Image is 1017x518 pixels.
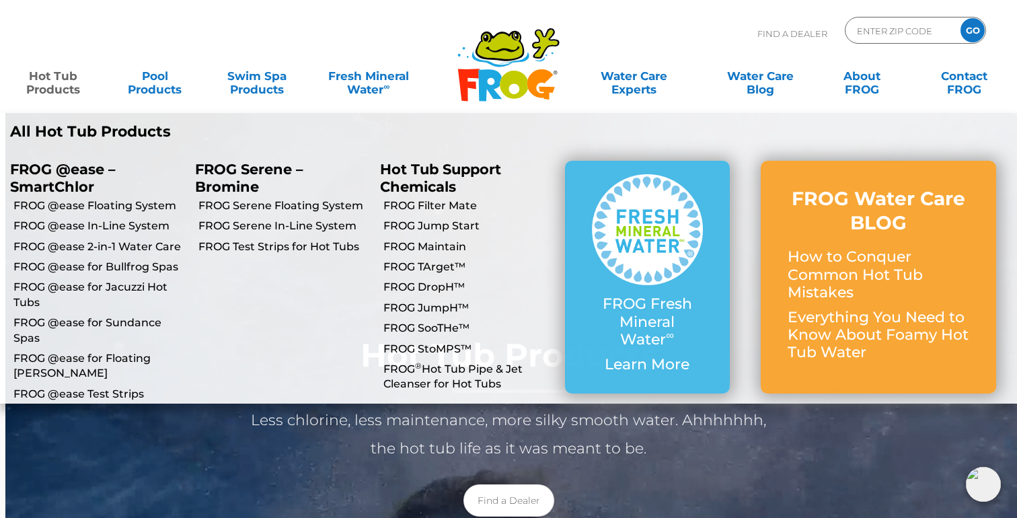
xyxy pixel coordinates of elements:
[592,174,703,379] a: FROG Fresh Mineral Water∞ Learn More
[13,63,93,89] a: Hot TubProducts
[788,186,969,235] h3: FROG Water Care BLOG
[788,248,969,301] p: How to Conquer Common Hot Tub Mistakes
[13,239,185,254] a: FROG @ease 2-in-1 Water Care
[961,18,985,42] input: GO
[592,295,703,348] p: FROG Fresh Mineral Water
[788,186,969,369] a: FROG Water Care BLOG How to Conquer Common Hot Tub Mistakes Everything You Need to Know About Foa...
[757,17,827,50] p: Find A Dealer
[383,81,389,91] sup: ∞
[592,356,703,373] p: Learn More
[13,260,185,274] a: FROG @ease for Bullfrog Spas
[383,362,555,392] a: FROG®Hot Tub Pipe & Jet Cleanser for Hot Tubs
[239,406,778,463] p: Less chlorine, less maintenance, more silky smooth water. Ahhhhhhh, the hot tub life as it was me...
[569,63,698,89] a: Water CareExperts
[13,351,185,381] a: FROG @ease for Floating [PERSON_NAME]
[383,280,555,295] a: FROG DropH™
[463,484,554,517] a: Find a Dealer
[13,198,185,213] a: FROG @ease Floating System
[380,161,501,194] a: Hot Tub Support Chemicals
[383,321,555,336] a: FROG SooTHe™
[195,161,360,194] p: FROG Serene – Bromine
[198,239,370,254] a: FROG Test Strips for Hot Tubs
[115,63,194,89] a: PoolProducts
[924,63,1004,89] a: ContactFROG
[415,361,422,371] sup: ®
[383,260,555,274] a: FROG TArget™
[788,309,969,362] p: Everything You Need to Know About Foamy Hot Tub Water
[856,21,946,40] input: Zip Code Form
[10,161,175,194] p: FROG @ease – SmartChlor
[966,467,1001,502] img: openIcon
[319,63,418,89] a: Fresh MineralWater∞
[720,63,800,89] a: Water CareBlog
[383,342,555,357] a: FROG StoMPS™
[383,219,555,233] a: FROG Jump Start
[13,387,185,402] a: FROG @ease Test Strips
[13,219,185,233] a: FROG @ease In-Line System
[13,280,185,310] a: FROG @ease for Jacuzzi Hot Tubs
[198,198,370,213] a: FROG Serene Floating System
[383,198,555,213] a: FROG Filter Mate
[198,219,370,233] a: FROG Serene In-Line System
[383,239,555,254] a: FROG Maintain
[666,328,674,342] sup: ∞
[823,63,902,89] a: AboutFROG
[10,123,498,141] a: All Hot Tub Products
[217,63,297,89] a: Swim SpaProducts
[13,316,185,346] a: FROG @ease for Sundance Spas
[383,301,555,316] a: FROG JumpH™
